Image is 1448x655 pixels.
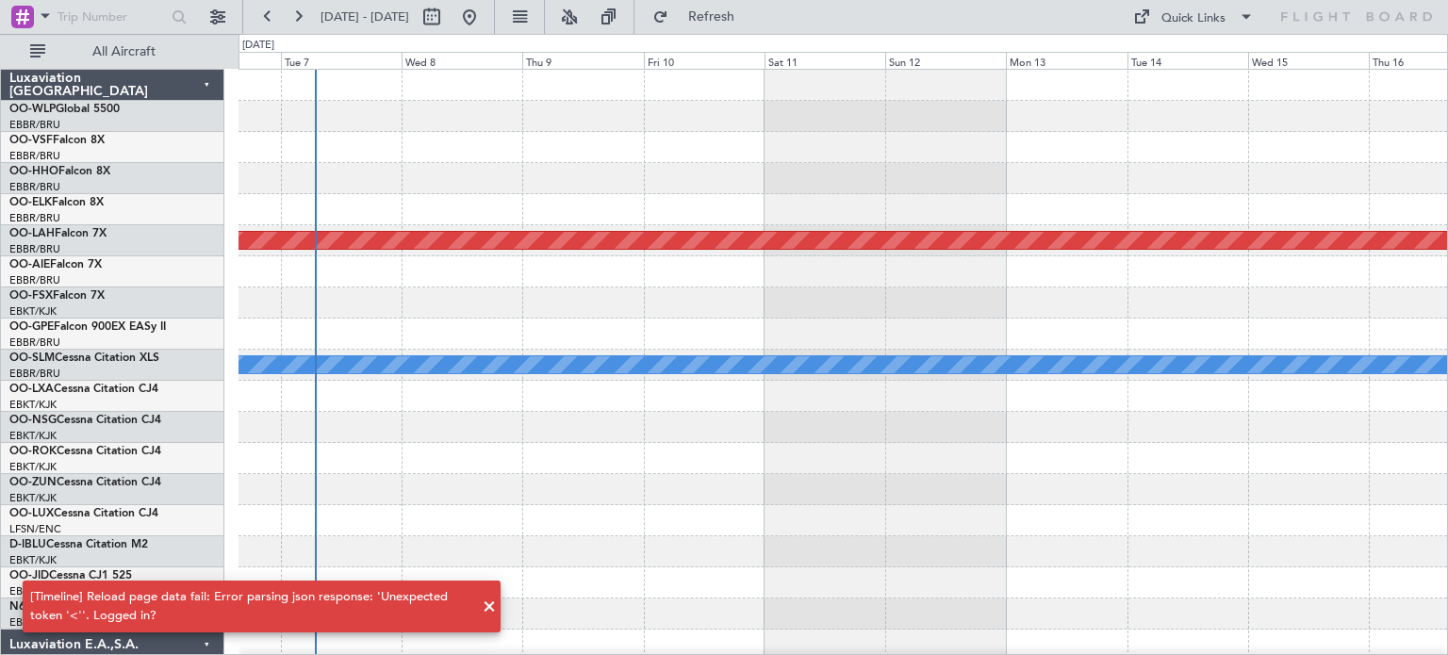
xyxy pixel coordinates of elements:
a: OO-ELKFalcon 8X [9,197,104,208]
span: OO-FSX [9,290,53,302]
a: OO-FSXFalcon 7X [9,290,105,302]
span: OO-ELK [9,197,52,208]
a: EBBR/BRU [9,367,60,381]
a: EBKT/KJK [9,491,57,505]
a: EBBR/BRU [9,242,60,256]
div: Thu 9 [522,52,643,69]
span: All Aircraft [49,45,199,58]
div: Quick Links [1161,9,1226,28]
a: OO-GPEFalcon 900EX EASy II [9,321,166,333]
div: Wed 15 [1248,52,1369,69]
a: EBBR/BRU [9,149,60,163]
span: OO-ZUN [9,477,57,488]
a: EBKT/KJK [9,553,57,567]
a: EBKT/KJK [9,398,57,412]
a: D-IBLUCessna Citation M2 [9,539,148,550]
div: Wed 8 [402,52,522,69]
span: OO-LAH [9,228,55,239]
div: Sun 12 [885,52,1006,69]
span: OO-AIE [9,259,50,270]
span: [DATE] - [DATE] [321,8,409,25]
a: OO-ZUNCessna Citation CJ4 [9,477,161,488]
a: EBBR/BRU [9,211,60,225]
a: EBBR/BRU [9,118,60,132]
input: Trip Number [58,3,166,31]
a: OO-VSFFalcon 8X [9,135,105,146]
span: OO-SLM [9,352,55,364]
div: Mon 13 [1006,52,1127,69]
div: [Timeline] Reload page data fail: Error parsing json response: 'Unexpected token '<''. Logged in? [30,588,472,625]
a: OO-NSGCessna Citation CJ4 [9,415,161,426]
span: OO-NSG [9,415,57,426]
button: All Aircraft [21,37,205,67]
div: Sat 11 [765,52,885,69]
a: LFSN/ENC [9,522,61,536]
a: OO-HHOFalcon 8X [9,166,110,177]
a: EBKT/KJK [9,304,57,319]
span: OO-LUX [9,508,54,519]
span: OO-WLP [9,104,56,115]
button: Refresh [644,2,757,32]
span: OO-VSF [9,135,53,146]
span: OO-HHO [9,166,58,177]
span: Refresh [672,10,751,24]
button: Quick Links [1124,2,1263,32]
a: EBKT/KJK [9,460,57,474]
span: OO-GPE [9,321,54,333]
a: EBKT/KJK [9,429,57,443]
span: OO-ROK [9,446,57,457]
a: OO-AIEFalcon 7X [9,259,102,270]
a: OO-SLMCessna Citation XLS [9,352,159,364]
div: Tue 7 [281,52,402,69]
a: OO-LUXCessna Citation CJ4 [9,508,158,519]
a: OO-LXACessna Citation CJ4 [9,384,158,395]
a: OO-WLPGlobal 5500 [9,104,120,115]
a: EBBR/BRU [9,273,60,287]
a: OO-LAHFalcon 7X [9,228,107,239]
a: EBBR/BRU [9,180,60,194]
div: Fri 10 [644,52,765,69]
span: D-IBLU [9,539,46,550]
span: OO-LXA [9,384,54,395]
a: EBBR/BRU [9,336,60,350]
div: Tue 14 [1127,52,1248,69]
a: OO-ROKCessna Citation CJ4 [9,446,161,457]
div: [DATE] [242,38,274,54]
